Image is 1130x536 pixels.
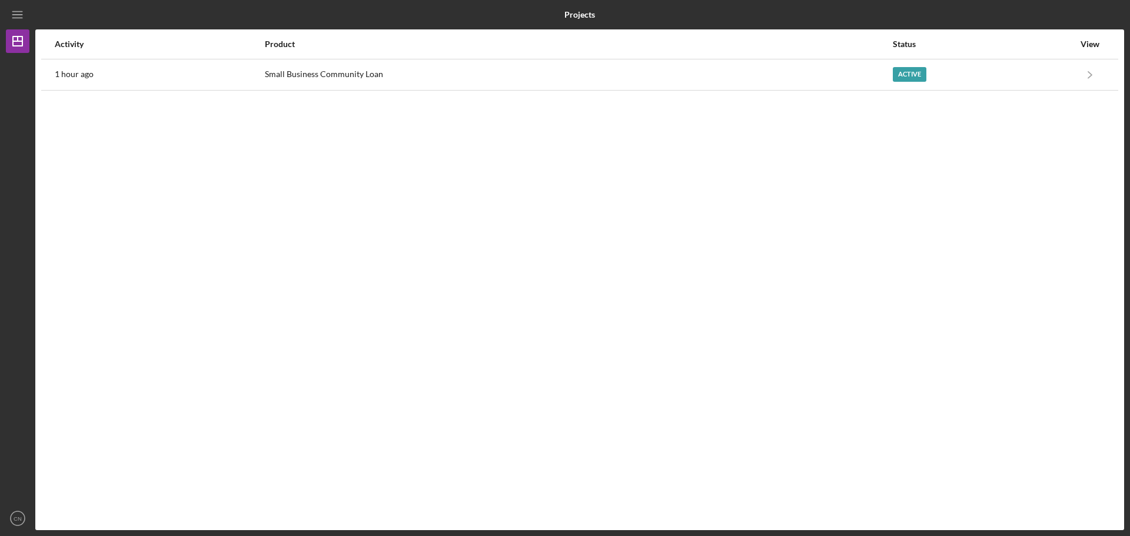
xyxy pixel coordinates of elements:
div: Small Business Community Loan [265,60,892,89]
b: Projects [564,10,595,19]
text: CN [14,515,22,522]
div: Activity [55,39,264,49]
div: View [1075,39,1105,49]
div: Active [893,67,926,82]
div: Product [265,39,892,49]
button: CN [6,507,29,530]
div: Status [893,39,1074,49]
time: 2025-09-16 05:33 [55,69,94,79]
